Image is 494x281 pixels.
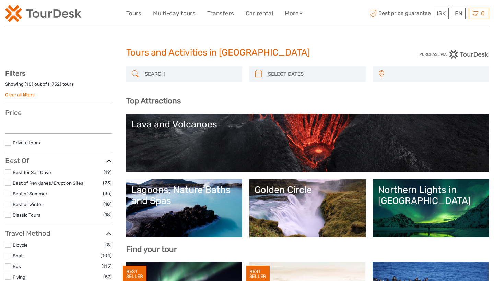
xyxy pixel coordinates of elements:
span: Best price guarantee [368,8,432,19]
span: (57) [103,273,112,281]
a: Transfers [207,9,234,19]
b: Top Attractions [126,96,181,106]
strong: Filters [5,69,25,77]
span: (8) [105,241,112,249]
h3: Best Of [5,157,112,165]
a: Classic Tours [13,212,40,218]
input: SELECT DATES [265,68,362,80]
a: Private tours [13,140,40,145]
img: PurchaseViaTourDesk.png [419,50,489,59]
a: More [285,9,303,19]
input: SEARCH [142,68,239,80]
h3: Price [5,109,112,117]
h3: Travel Method [5,229,112,237]
label: 18 [26,81,32,87]
a: Golden Circle [255,184,361,232]
img: 120-15d4194f-c635-41b9-a512-a3cb382bfb57_logo_small.png [5,5,81,22]
span: (18) [103,211,112,219]
a: Multi-day tours [153,9,196,19]
a: Bus [13,264,21,269]
div: Golden Circle [255,184,361,195]
a: Best of Winter [13,201,43,207]
span: (23) [103,179,112,187]
span: (115) [102,262,112,270]
div: Lava and Volcanoes [131,119,484,130]
a: Best of Reykjanes/Eruption Sites [13,180,83,186]
div: Northern Lights in [GEOGRAPHIC_DATA] [378,184,484,207]
a: Lava and Volcanoes [131,119,484,167]
a: Car rental [246,9,273,19]
a: Best for Self Drive [13,170,51,175]
a: Flying [13,274,25,280]
span: (35) [103,190,112,197]
a: Best of Summer [13,191,47,196]
span: ISK [437,10,446,17]
a: Bicycle [13,242,28,248]
a: Northern Lights in [GEOGRAPHIC_DATA] [378,184,484,232]
a: Clear all filters [5,92,35,97]
h1: Tours and Activities in [GEOGRAPHIC_DATA] [126,47,368,58]
div: EN [452,8,466,19]
span: 0 [480,10,486,17]
a: Tours [126,9,141,19]
span: (104) [101,252,112,259]
span: (19) [104,168,112,176]
label: 1752 [50,81,60,87]
div: Showing ( ) out of ( ) tours [5,81,112,91]
span: (18) [103,200,112,208]
div: Lagoons, Nature Baths and Spas [131,184,237,207]
a: Lagoons, Nature Baths and Spas [131,184,237,232]
b: Find your tour [126,245,177,254]
a: Boat [13,253,23,258]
